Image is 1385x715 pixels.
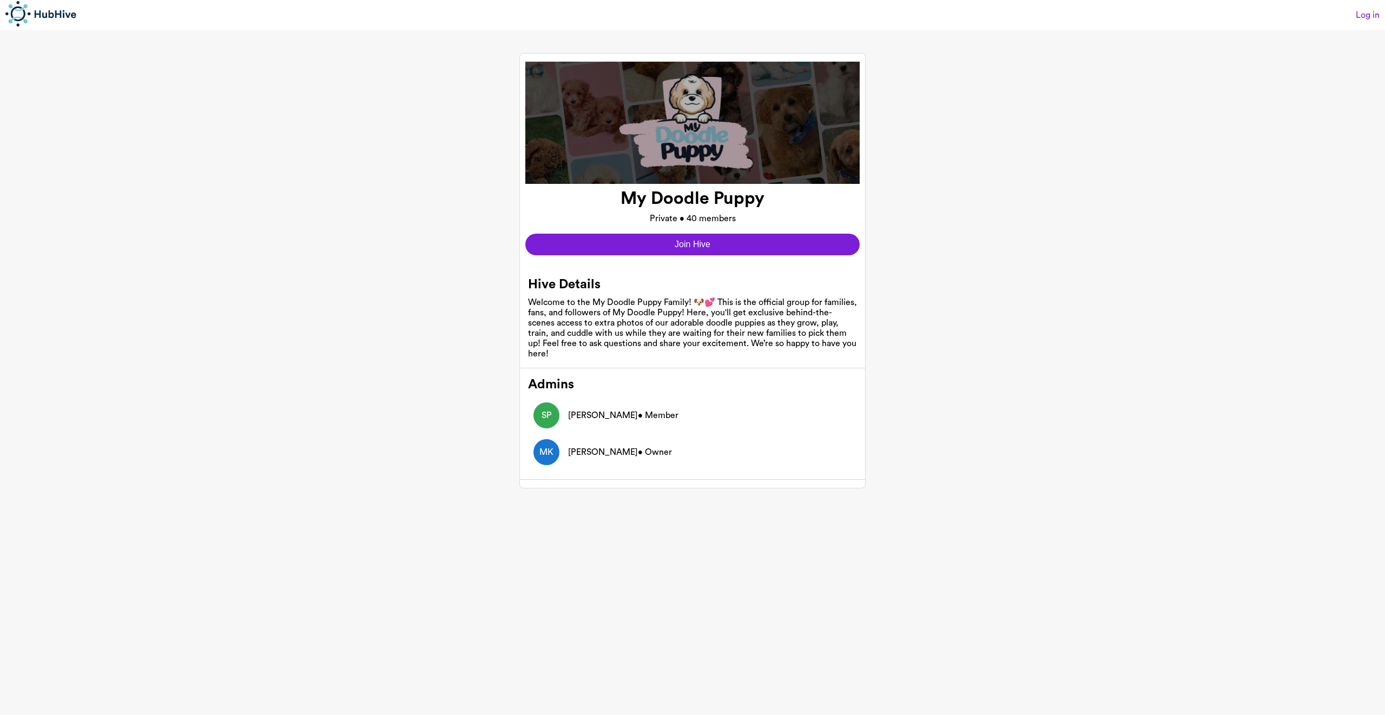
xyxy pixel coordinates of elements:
[528,434,857,471] a: MK[PERSON_NAME]• Owner
[5,1,80,27] img: hub hive connect logo
[525,234,860,255] button: Join Hive
[568,446,672,459] p: Marlene Kingston
[528,277,857,293] h2: Hive Details
[542,409,552,422] p: SP
[638,448,672,456] span: • Owner
[1356,10,1380,21] a: Log in
[528,397,857,434] a: SP[PERSON_NAME]• Member
[539,446,553,459] p: MK
[568,409,678,422] p: Skye Parker
[528,297,857,359] div: Welcome to the My Doodle Puppy Family! 🐶💕 This is the official group for families, fans, and foll...
[621,188,764,209] h1: My Doodle Puppy
[650,212,736,225] p: Private • 40 members
[638,411,678,420] span: • Member
[528,377,857,393] h2: Admins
